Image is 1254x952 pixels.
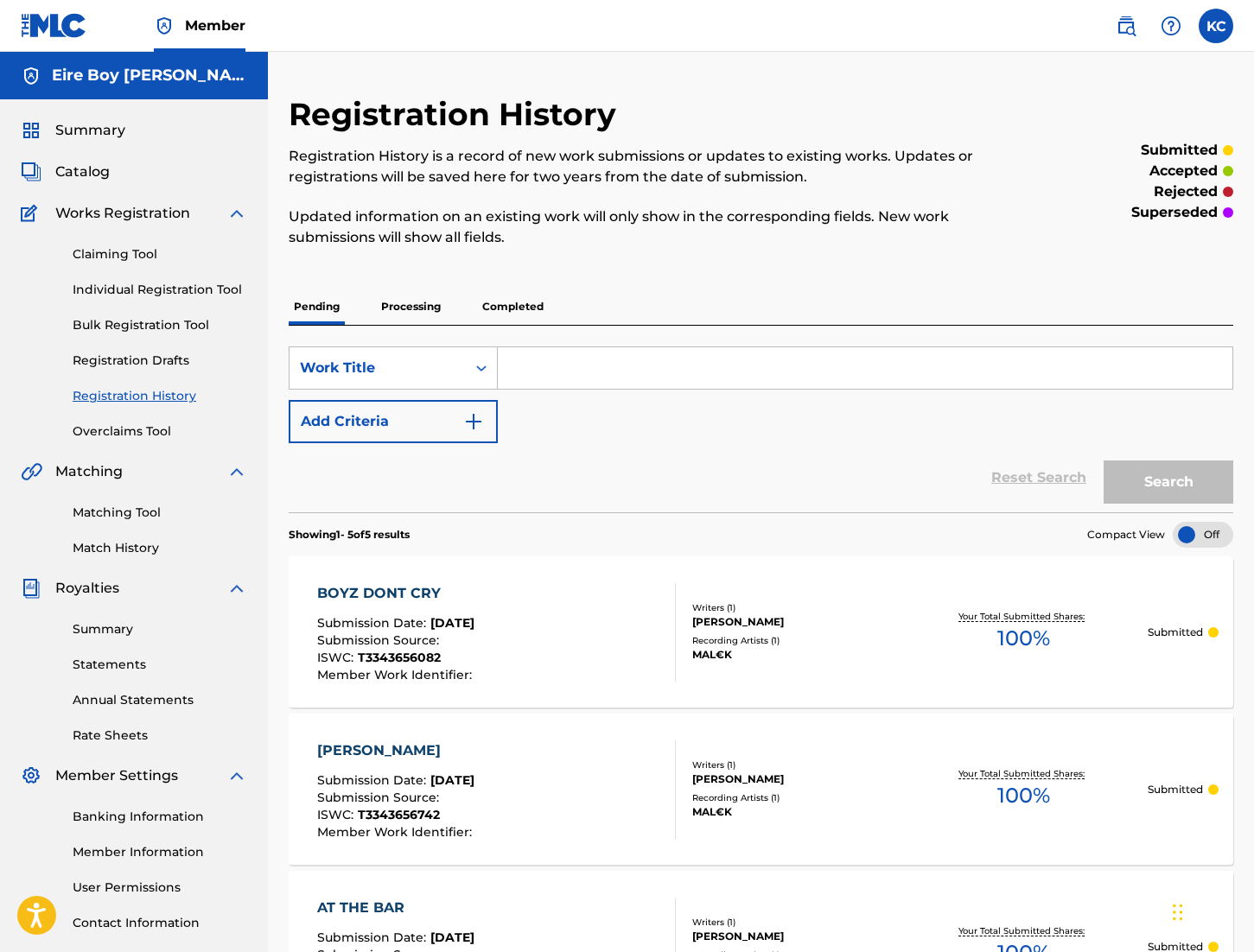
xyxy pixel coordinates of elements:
a: Matching Tool [73,504,247,522]
p: Your Total Submitted Shares: [958,767,1089,780]
img: Accounts [21,66,41,86]
span: Submission Source : [317,632,443,648]
img: expand [226,765,247,786]
img: Royalties [21,578,41,599]
span: [DATE] [430,615,474,631]
img: Works Registration [21,203,43,224]
a: BOYZ DONT CRYSubmission Date:[DATE]Submission Source:ISWC:T3343656082Member Work Identifier:Write... [289,556,1233,708]
span: [DATE] [430,930,474,945]
span: Matching [55,461,123,482]
a: Banking Information [73,808,247,826]
span: ISWC : [317,650,358,665]
span: Submission Date : [317,930,430,945]
div: [PERSON_NAME] [317,740,476,761]
a: CatalogCatalog [21,162,110,182]
img: Top Rightsholder [154,16,175,36]
span: Royalties [55,578,119,599]
a: [PERSON_NAME]Submission Date:[DATE]Submission Source:ISWC:T3343656742Member Work Identifier:Write... [289,714,1233,865]
a: Public Search [1109,9,1143,43]
span: Submission Source : [317,790,443,805]
a: Claiming Tool [73,245,247,263]
img: Member Settings [21,765,41,786]
div: Drag [1173,886,1183,938]
img: search [1116,16,1136,36]
span: T3343656742 [358,807,440,822]
a: Individual Registration Tool [73,281,247,299]
p: Showing 1 - 5 of 5 results [289,527,410,543]
div: Writers ( 1 ) [692,758,901,771]
span: T3343656082 [358,650,441,665]
span: 100 % [997,780,1050,811]
div: Writers ( 1 ) [692,601,901,614]
p: Pending [289,289,345,325]
div: [PERSON_NAME] [692,929,901,944]
a: Rate Sheets [73,727,247,745]
div: MAL€K [692,804,901,820]
div: AT THE BAR [317,898,476,918]
iframe: Chat Widget [1168,869,1254,952]
span: Summary [55,120,125,141]
div: MAL€K [692,647,901,663]
img: MLC Logo [21,13,87,38]
form: Search Form [289,346,1233,512]
a: Registration History [73,387,247,405]
img: expand [226,461,247,482]
p: Registration History is a record of new work submissions or updates to existing works. Updates or... [289,146,1016,187]
img: Matching [21,461,42,482]
div: BOYZ DONT CRY [317,583,476,604]
span: Compact View [1087,527,1165,543]
a: Member Information [73,843,247,861]
span: Submission Date : [317,615,430,631]
a: Overclaims Tool [73,422,247,441]
p: accepted [1149,161,1218,181]
a: Bulk Registration Tool [73,316,247,334]
p: submitted [1141,140,1218,161]
p: Submitted [1148,625,1203,640]
p: Your Total Submitted Shares: [958,610,1089,623]
a: Registration Drafts [73,352,247,370]
button: Add Criteria [289,400,498,443]
img: Catalog [21,162,41,182]
a: SummarySummary [21,120,125,141]
div: User Menu [1199,9,1233,43]
div: [PERSON_NAME] [692,614,901,630]
p: rejected [1154,181,1218,202]
span: ISWC : [317,807,358,822]
a: Annual Statements [73,691,247,709]
p: superseded [1131,202,1218,223]
span: [DATE] [430,772,474,788]
div: Help [1154,9,1188,43]
span: Member [185,16,245,35]
div: [PERSON_NAME] [692,771,901,787]
img: Summary [21,120,41,141]
a: User Permissions [73,879,247,897]
div: Writers ( 1 ) [692,916,901,929]
a: Match History [73,539,247,557]
img: expand [226,578,247,599]
img: 9d2ae6d4665cec9f34b9.svg [463,411,484,432]
a: Contact Information [73,914,247,932]
img: expand [226,203,247,224]
span: Member Settings [55,765,178,786]
img: help [1161,16,1181,36]
p: Submitted [1148,782,1203,797]
p: Processing [376,289,446,325]
span: 100 % [997,623,1050,654]
div: Recording Artists ( 1 ) [692,791,901,804]
p: Your Total Submitted Shares: [958,924,1089,937]
iframe: Resource Center [1206,650,1254,789]
p: Completed [477,289,549,325]
h5: Eire Boy Malek [52,66,247,86]
a: Summary [73,620,247,638]
h2: Registration History [289,95,625,134]
span: Member Work Identifier : [317,667,476,682]
a: Statements [73,656,247,674]
p: Updated information on an existing work will only show in the corresponding fields. New work subm... [289,206,1016,248]
div: Recording Artists ( 1 ) [692,634,901,647]
div: Work Title [300,358,455,378]
span: Catalog [55,162,110,182]
span: Works Registration [55,203,190,224]
span: Member Work Identifier : [317,824,476,840]
span: Submission Date : [317,772,430,788]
